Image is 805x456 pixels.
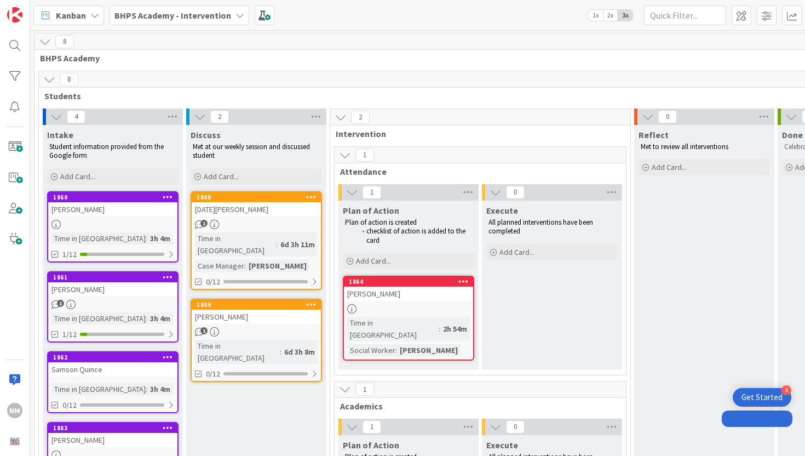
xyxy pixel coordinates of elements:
div: 1860[PERSON_NAME] [48,192,177,216]
a: 1809[PERSON_NAME]Time in [GEOGRAPHIC_DATA]:6d 3h 8m0/12 [191,299,322,382]
div: 1809[PERSON_NAME] [192,300,321,324]
span: Attendance [340,166,612,177]
span: 0 [506,420,525,434]
span: Execute [486,205,518,216]
span: 0/12 [62,400,77,411]
div: 3h 4m [147,232,173,244]
span: Done [782,129,803,140]
span: Add Card... [356,256,391,266]
div: [PERSON_NAME] [192,310,321,324]
span: : [395,344,397,356]
div: 1863 [48,423,177,433]
span: 2 [351,111,370,124]
div: [PERSON_NAME] [246,260,309,272]
div: 1861[PERSON_NAME] [48,272,177,297]
span: 1x [588,10,603,21]
a: 1860[PERSON_NAME]Time in [GEOGRAPHIC_DATA]:3h 4m1/12 [47,191,179,263]
div: 1861 [53,273,177,281]
div: 3h 4m [147,383,173,395]
div: 1860 [48,192,177,202]
span: 1 [200,327,208,334]
span: : [276,238,278,250]
span: 1 [200,220,208,227]
b: BHPS Academy - Intervention [114,10,231,21]
span: 3x [618,10,633,21]
span: 4 [67,110,85,123]
div: 1864 [344,277,473,287]
div: 1861 [48,272,177,282]
div: 1864[PERSON_NAME] [344,277,473,301]
div: Time in [GEOGRAPHIC_DATA] [195,232,276,256]
span: : [146,232,147,244]
div: 1862 [48,352,177,362]
span: Kanban [56,9,86,22]
div: 1809 [197,301,321,309]
span: Academics [340,401,612,412]
div: [PERSON_NAME] [48,433,177,447]
span: : [280,346,281,358]
span: Plan of Action [343,205,399,216]
img: Visit kanbanzone.com [7,7,22,22]
span: 2x [603,10,618,21]
div: 1862 [53,354,177,361]
span: 2 [210,110,229,123]
span: 1/12 [62,329,77,340]
span: 1 [355,383,374,396]
div: 2h 54m [440,323,470,335]
span: 8 [60,73,78,86]
span: 8 [55,35,74,48]
span: : [146,312,147,324]
div: 1860 [53,193,177,201]
span: Add Card... [652,162,687,172]
span: Student information provided from the Google form [49,142,165,160]
span: : [244,260,246,272]
span: Add Card... [499,247,534,257]
span: checklist of action is added to the card [366,226,467,244]
span: : [146,383,147,395]
a: 1862Samson QuinceTime in [GEOGRAPHIC_DATA]:3h 4m0/12 [47,351,179,413]
span: 0/12 [206,368,220,380]
div: 4 [781,385,791,395]
div: 1862Samson Quince [48,352,177,377]
span: Met to review all interventions [641,142,728,151]
span: : [439,323,440,335]
span: All planned interventions have been completed [488,218,595,236]
div: 6d 3h 11m [278,238,318,250]
div: Social Worker [347,344,395,356]
span: Add Card... [204,172,239,181]
div: 1808 [192,192,321,202]
a: 1864[PERSON_NAME]Time in [GEOGRAPHIC_DATA]:2h 54mSocial Worker:[PERSON_NAME] [343,276,474,361]
div: Case Manager [195,260,244,272]
span: Discuss [191,129,221,140]
span: 1 [57,300,64,307]
div: Time in [GEOGRAPHIC_DATA] [51,232,146,244]
div: [PERSON_NAME] [48,282,177,297]
span: 1 [363,186,381,199]
div: [DATE][PERSON_NAME] [192,202,321,216]
div: 1808[DATE][PERSON_NAME] [192,192,321,216]
div: Samson Quince [48,362,177,377]
span: Intervention [336,128,617,139]
span: Add Card... [60,172,95,181]
span: 0 [658,110,677,123]
a: 1861[PERSON_NAME]Time in [GEOGRAPHIC_DATA]:3h 4m1/12 [47,271,179,343]
div: Time in [GEOGRAPHIC_DATA] [195,340,280,364]
div: NM [7,403,22,418]
span: 1 [363,420,381,434]
span: 0 [506,186,525,199]
span: Reflect [639,129,669,140]
span: Plan of Action [343,440,399,451]
span: 0/12 [206,276,220,288]
span: Plan of action is created [345,218,417,227]
div: 1864 [349,278,473,286]
div: 1863[PERSON_NAME] [48,423,177,447]
div: Time in [GEOGRAPHIC_DATA] [347,317,439,341]
div: Time in [GEOGRAPHIC_DATA] [51,383,146,395]
div: 1809 [192,300,321,310]
div: 3h 4m [147,312,173,324]
div: Open Get Started checklist, remaining modules: 4 [733,388,791,407]
a: 1808[DATE][PERSON_NAME]Time in [GEOGRAPHIC_DATA]:6d 3h 11mCase Manager:[PERSON_NAME]0/12 [191,191,322,290]
div: 1808 [197,193,321,201]
div: [PERSON_NAME] [344,287,473,301]
div: 1863 [53,424,177,432]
